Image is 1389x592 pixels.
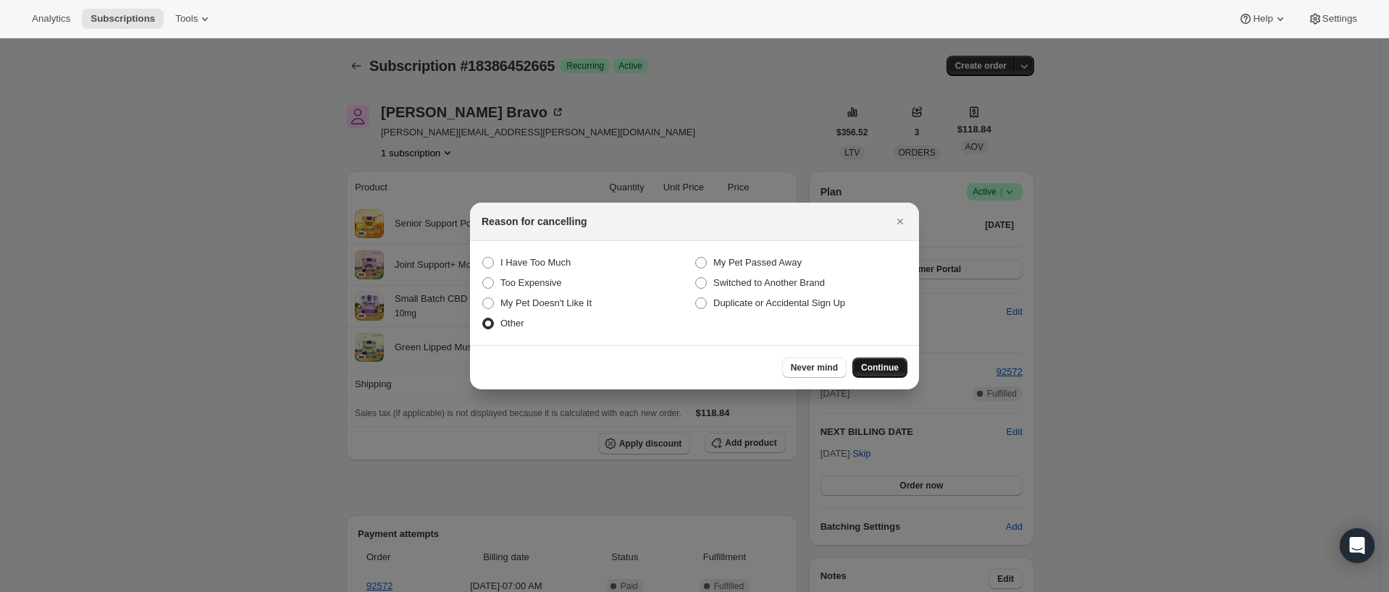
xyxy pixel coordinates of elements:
button: Tools [167,9,221,29]
button: Continue [852,358,907,378]
span: Other [500,318,524,329]
span: Continue [861,362,899,373]
span: Tools [175,13,198,25]
span: Help [1253,13,1272,25]
button: Analytics [23,9,79,29]
h2: Reason for cancelling [482,214,587,229]
div: Open Intercom Messenger [1340,528,1375,563]
button: Never mind [782,358,847,378]
span: Too Expensive [500,277,562,288]
button: Subscriptions [82,9,164,29]
span: Duplicate or Accidental Sign Up [713,297,845,308]
button: Settings [1299,9,1366,29]
button: Close [890,211,910,232]
span: I Have Too Much [500,257,571,268]
span: Analytics [32,13,70,25]
span: My Pet Passed Away [713,257,802,268]
span: Subscriptions [91,13,155,25]
span: Switched to Another Brand [713,277,825,288]
button: Help [1230,9,1296,29]
span: Settings [1322,13,1357,25]
span: Never mind [791,362,838,373]
span: My Pet Doesn't Like It [500,297,592,308]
